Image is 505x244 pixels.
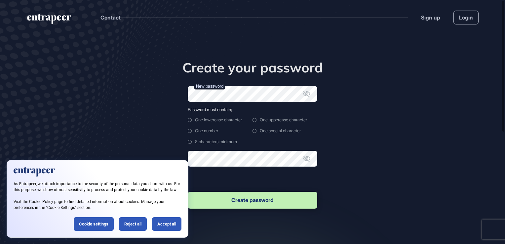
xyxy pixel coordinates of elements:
[194,83,225,90] label: New password
[252,117,317,122] div: One uppercase character
[100,13,121,22] button: Contact
[188,192,317,209] button: Create password
[188,107,317,112] div: Password must contain;
[188,139,252,144] div: 8 characters minimum
[152,60,353,75] h1: Create your password
[252,128,317,133] div: One special character
[188,117,252,122] div: One lowercase character
[453,11,479,24] a: Login
[26,14,72,26] a: entrapeer-logo
[188,128,252,133] div: One number
[421,14,440,21] a: Sign up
